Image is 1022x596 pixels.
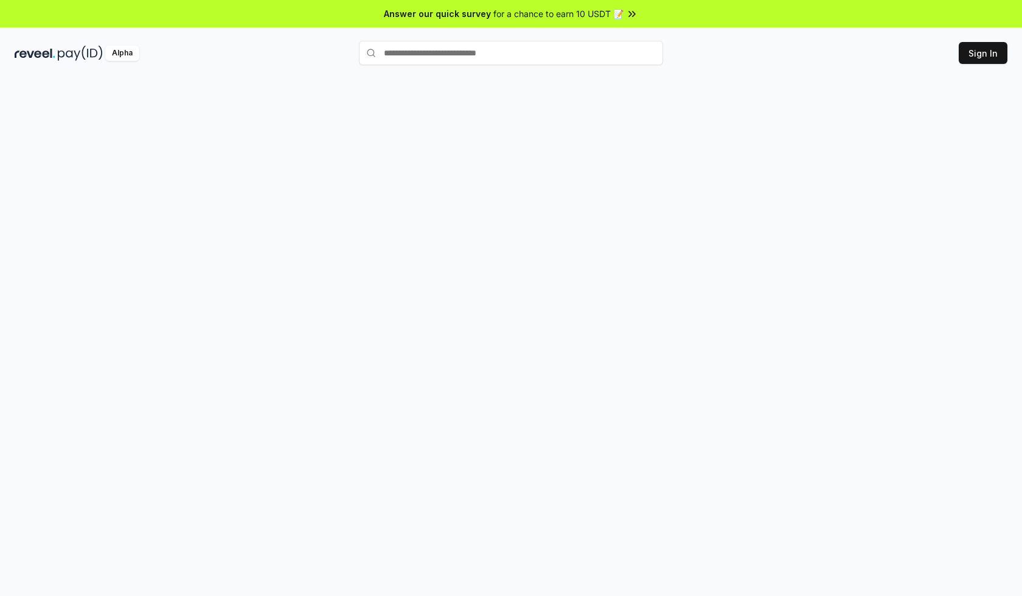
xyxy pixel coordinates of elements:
[384,7,491,20] span: Answer our quick survey
[15,46,55,61] img: reveel_dark
[58,46,103,61] img: pay_id
[959,42,1007,64] button: Sign In
[105,46,139,61] div: Alpha
[493,7,624,20] span: for a chance to earn 10 USDT 📝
